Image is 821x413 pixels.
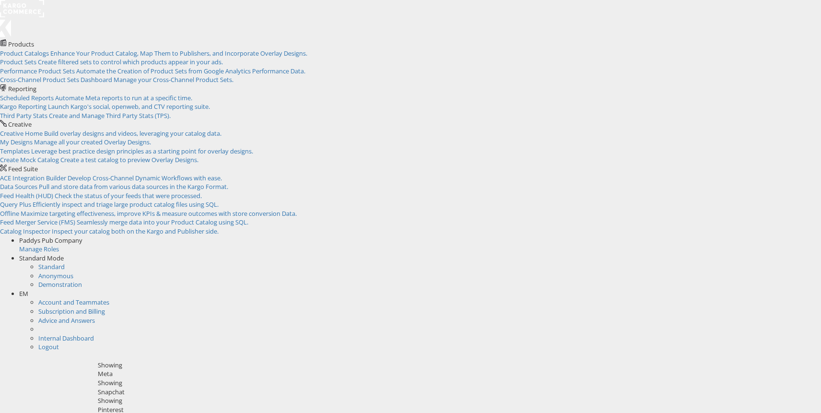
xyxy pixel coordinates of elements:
a: Account and Teammates [38,298,109,307]
div: Showing [98,396,814,405]
span: Reporting [8,84,36,93]
span: Paddys Pub Company [19,236,82,245]
span: Automate Meta reports to run at a specific time. [55,94,192,102]
span: Products [8,40,34,48]
a: Anonymous [38,271,73,280]
a: Logout [38,342,59,351]
span: Pull and store data from various data sources in the Kargo Format. [39,182,228,191]
span: Create filtered sets to control which products appear in your ads. [38,58,223,66]
span: Efficiently inspect and triage large product catalog files using SQL. [33,200,219,209]
a: Standard [38,262,65,271]
span: Seamlessly merge data into your Product Catalog using SQL. [77,218,248,226]
span: Leverage best practice design principles as a starting point for overlay designs. [31,147,253,155]
span: Manage your Cross-Channel Product Sets. [114,75,233,84]
span: Feed Suite [8,165,38,173]
div: Showing [98,378,814,388]
div: Snapchat [98,388,814,397]
span: Standard Mode [19,254,64,262]
span: Build overlay designs and videos, leveraging your catalog data. [44,129,221,138]
span: EM [19,289,28,298]
span: Check the status of your feeds that were processed. [55,191,202,200]
span: Enhance Your Product Catalog, Map Them to Publishers, and Incorporate Overlay Designs. [50,49,307,58]
span: Create a test catalog to preview Overlay Designs. [60,155,198,164]
a: Subscription and Billing [38,307,105,316]
span: Manage all your created Overlay Designs. [34,138,151,146]
a: Advice and Answers [38,316,95,325]
span: Creative [8,120,32,129]
div: Meta [98,369,814,378]
div: Showing [98,361,814,370]
a: Manage Roles [19,245,59,253]
span: Create and Manage Third Party Stats (TPS). [49,111,171,120]
span: Automate the Creation of Product Sets from Google Analytics Performance Data. [76,67,305,75]
span: Inspect your catalog both on the Kargo and Publisher side. [52,227,219,236]
a: Demonstration [38,280,82,289]
a: Internal Dashboard [38,334,94,342]
span: Develop Cross-Channel Dynamic Workflows with ease. [68,174,222,182]
span: Maximize targeting effectiveness, improve KPIs & measure outcomes with store conversion Data. [21,209,297,218]
span: Launch Kargo's social, openweb, and CTV reporting suite. [48,102,210,111]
